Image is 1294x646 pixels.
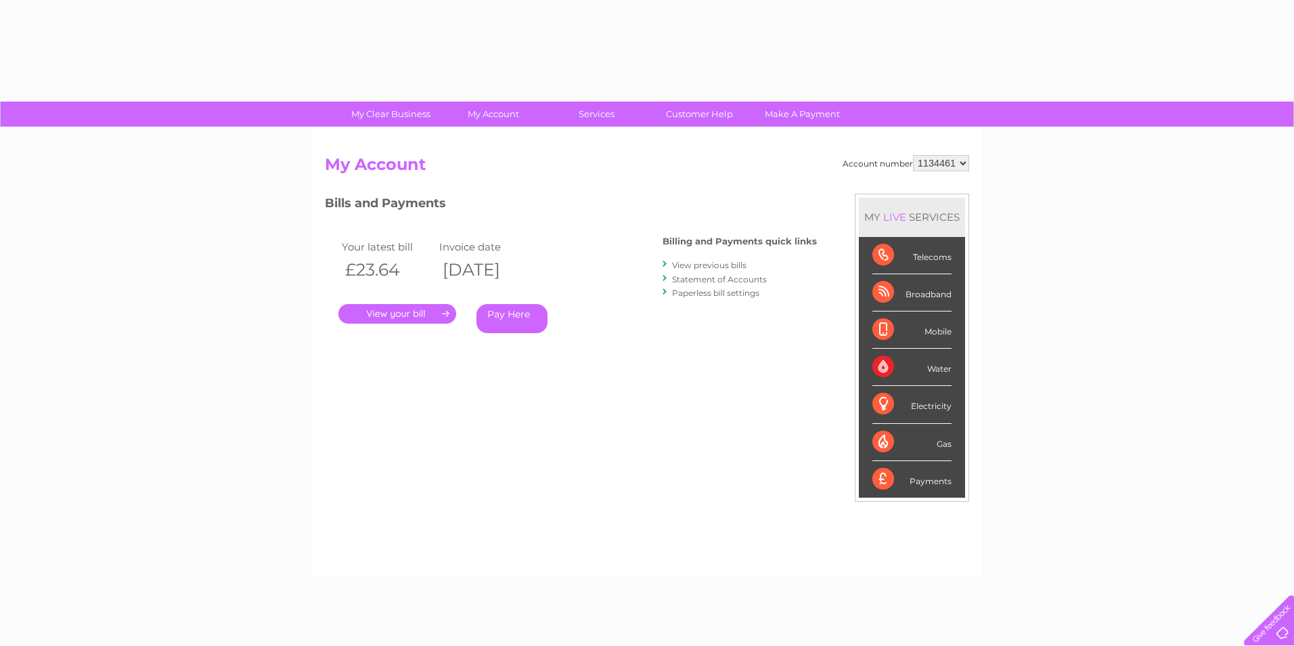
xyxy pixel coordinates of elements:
div: Mobile [872,311,952,349]
div: MY SERVICES [859,198,965,236]
a: Services [541,102,652,127]
div: LIVE [880,211,909,223]
td: Invoice date [436,238,533,256]
div: Water [872,349,952,386]
a: My Account [438,102,550,127]
a: View previous bills [672,260,746,270]
div: Payments [872,461,952,498]
a: Statement of Accounts [672,274,767,284]
div: Broadband [872,274,952,311]
a: Paperless bill settings [672,288,759,298]
h2: My Account [325,155,969,181]
td: Your latest bill [338,238,436,256]
a: My Clear Business [335,102,447,127]
a: Make A Payment [746,102,858,127]
th: [DATE] [436,256,533,284]
a: . [338,304,456,324]
th: £23.64 [338,256,436,284]
div: Electricity [872,386,952,423]
div: Account number [843,155,969,171]
a: Pay Here [476,304,548,333]
h4: Billing and Payments quick links [663,236,817,246]
a: Customer Help [644,102,755,127]
div: Gas [872,424,952,461]
div: Telecoms [872,237,952,274]
h3: Bills and Payments [325,194,817,217]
